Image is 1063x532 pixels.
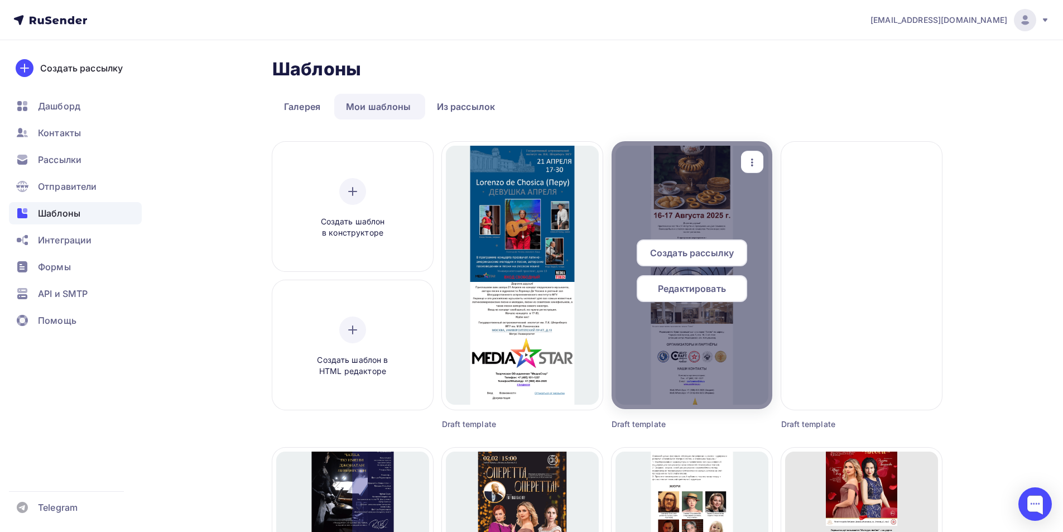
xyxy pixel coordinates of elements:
[38,233,92,247] span: Интеграции
[9,122,142,144] a: Контакты
[38,180,97,193] span: Отправители
[658,282,726,295] span: Редактировать
[870,15,1007,26] span: [EMAIL_ADDRESS][DOMAIN_NAME]
[781,419,902,430] div: Draft template
[612,419,732,430] div: Draft template
[38,99,80,113] span: Дашборд
[38,501,78,514] span: Telegram
[9,148,142,171] a: Рассылки
[272,58,361,80] h2: Шаблоны
[38,153,81,166] span: Рассылки
[9,175,142,198] a: Отправители
[38,207,80,220] span: Шаблоны
[272,94,332,119] a: Галерея
[300,354,406,377] span: Создать шаблон в HTML редакторе
[38,287,88,300] span: API и SMTP
[334,94,423,119] a: Мои шаблоны
[300,216,406,239] span: Создать шаблон в конструкторе
[425,94,507,119] a: Из рассылок
[9,256,142,278] a: Формы
[38,126,81,140] span: Контакты
[9,202,142,224] a: Шаблоны
[38,260,71,274] span: Формы
[870,9,1050,31] a: [EMAIL_ADDRESS][DOMAIN_NAME]
[650,246,734,260] span: Создать рассылку
[40,61,123,75] div: Создать рассылку
[9,95,142,117] a: Дашборд
[442,419,562,430] div: Draft template
[38,314,76,327] span: Помощь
